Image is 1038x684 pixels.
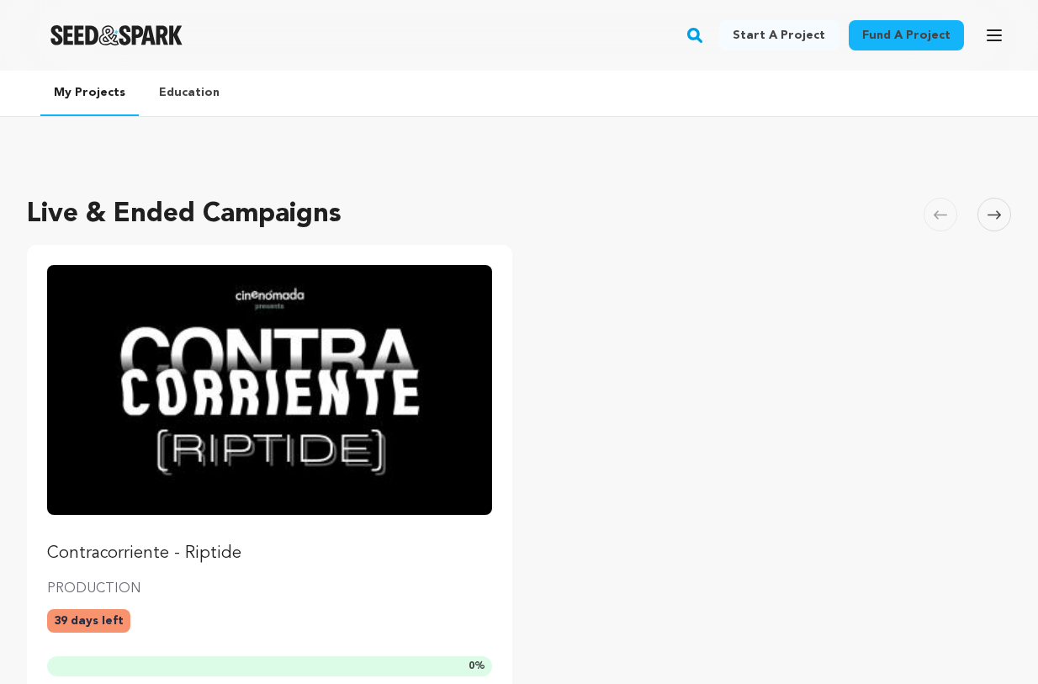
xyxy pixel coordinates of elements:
a: My Projects [40,71,139,116]
p: 39 days left [47,609,130,633]
a: Fund Contracorriente - Riptide [47,265,492,565]
p: PRODUCTION [47,579,492,599]
p: Contracorriente - Riptide [47,542,492,565]
a: Seed&Spark Homepage [50,25,183,45]
a: Fund a project [849,20,964,50]
span: % [469,660,485,673]
span: 0 [469,661,474,671]
h2: Live & Ended Campaigns [27,194,342,235]
a: Education [146,71,233,114]
a: Start a project [719,20,839,50]
img: Seed&Spark Logo Dark Mode [50,25,183,45]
